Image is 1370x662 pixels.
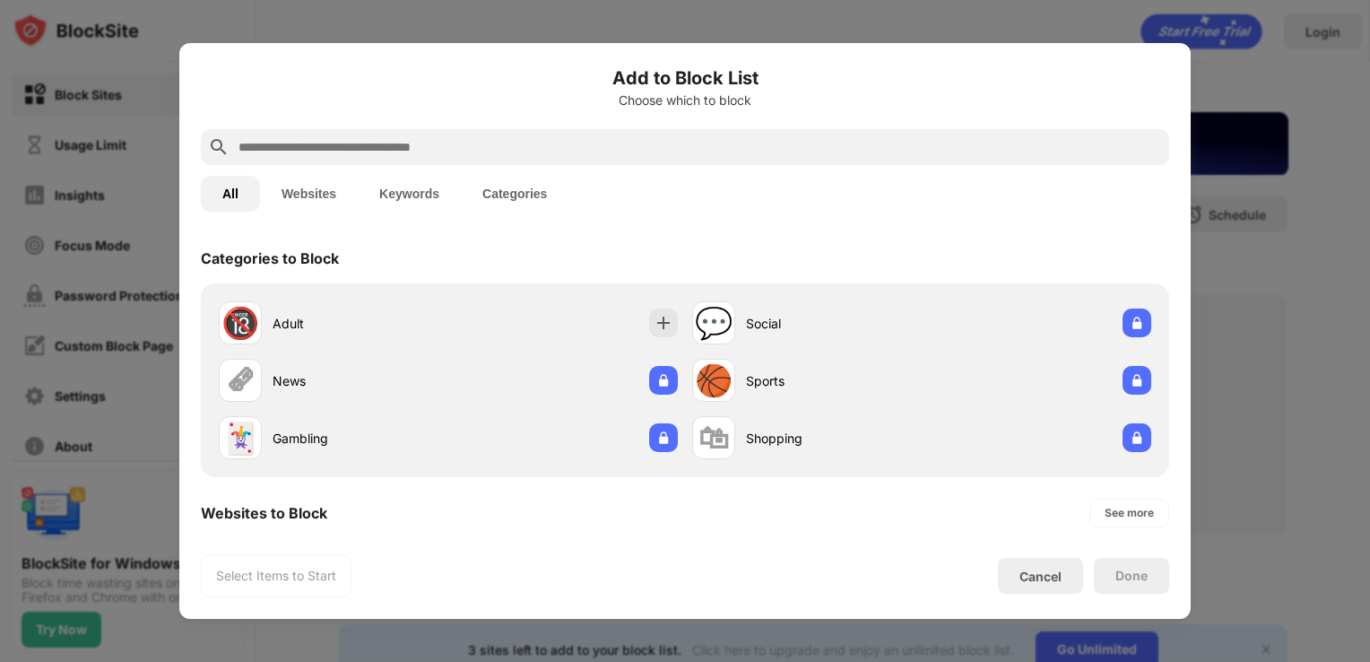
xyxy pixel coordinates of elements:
[201,504,327,522] div: Websites to Block
[746,371,922,390] div: Sports
[208,136,230,158] img: search.svg
[1115,569,1148,583] div: Done
[201,176,260,212] button: All
[201,249,339,267] div: Categories to Block
[746,429,922,448] div: Shopping
[221,305,259,342] div: 🔞
[260,176,358,212] button: Websites
[695,305,733,342] div: 💬
[273,429,448,448] div: Gambling
[225,362,256,399] div: 🗞
[1019,569,1062,584] div: Cancel
[216,567,336,585] div: Select Items to Start
[358,176,461,212] button: Keywords
[746,314,922,333] div: Social
[201,65,1169,91] h6: Add to Block List
[698,420,729,457] div: 🛍
[695,362,733,399] div: 🏀
[461,176,568,212] button: Categories
[273,314,448,333] div: Adult
[201,93,1169,108] div: Choose which to block
[273,371,448,390] div: News
[221,420,259,457] div: 🃏
[1105,504,1154,522] div: See more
